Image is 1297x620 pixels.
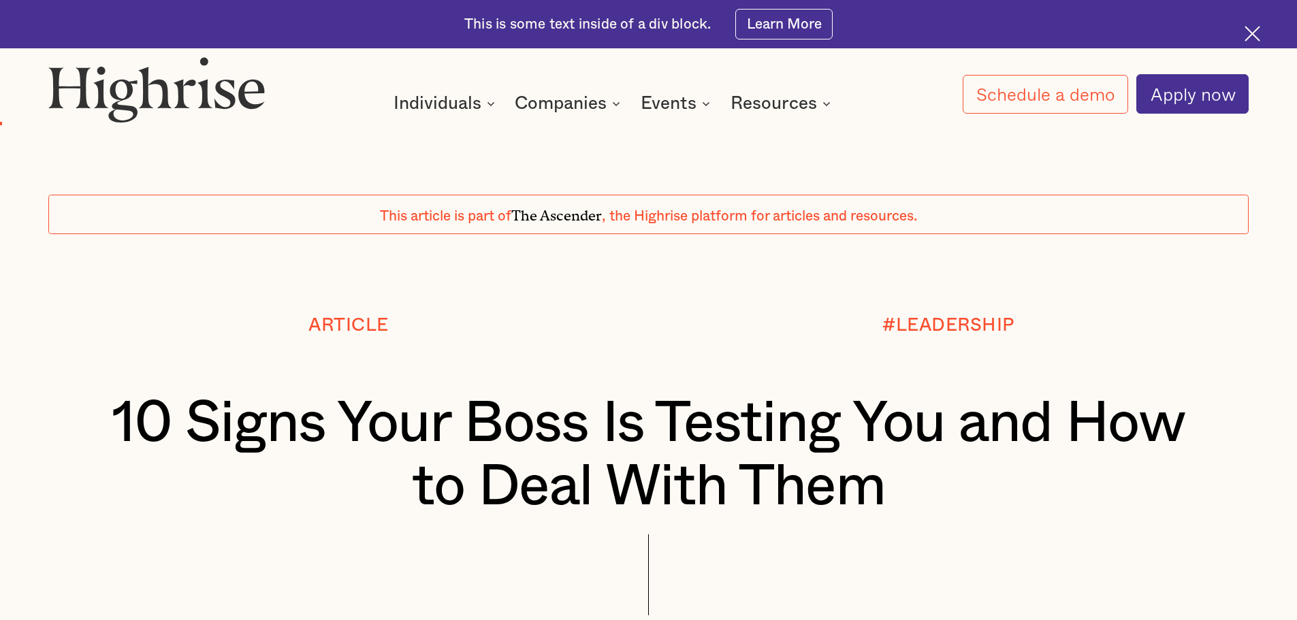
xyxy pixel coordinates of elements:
[602,209,917,223] span: , the Highrise platform for articles and resources.
[380,209,511,223] span: This article is part of
[731,95,835,112] div: Resources
[99,392,1199,519] h1: 10 Signs Your Boss Is Testing You and How to Deal With Them
[1245,26,1260,42] img: Cross icon
[48,56,265,122] img: Highrise logo
[515,95,607,112] div: Companies
[963,75,1129,114] a: Schedule a demo
[464,15,711,34] div: This is some text inside of a div block.
[641,95,714,112] div: Events
[731,95,817,112] div: Resources
[735,9,833,39] a: Learn More
[394,95,499,112] div: Individuals
[1136,74,1249,114] a: Apply now
[308,315,389,335] div: Article
[515,95,624,112] div: Companies
[394,95,481,112] div: Individuals
[882,315,1014,335] div: #LEADERSHIP
[641,95,696,112] div: Events
[511,203,602,221] span: The Ascender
